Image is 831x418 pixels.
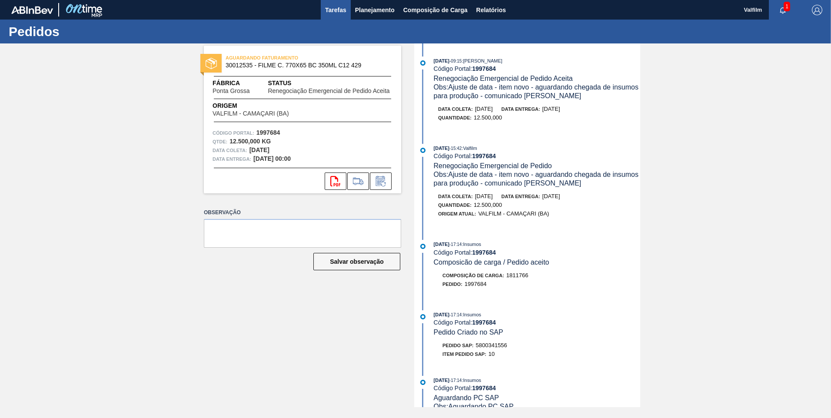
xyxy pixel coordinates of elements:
span: Pedido Criado no SAP [434,328,503,336]
img: status [206,58,217,69]
span: : Insumos [462,242,481,247]
span: Obs: Ajuste de data - item novo - aguardando chegada de insumos para produção - comunicado [PERSO... [434,171,641,187]
span: : [PERSON_NAME] [462,58,502,63]
span: 12.500,000 [474,114,502,121]
span: [DATE] [434,58,449,63]
span: Composição de Carga : [442,273,504,278]
strong: 1997684 [256,129,280,136]
button: Salvar observação [313,253,400,270]
strong: 12.500,000 KG [229,138,271,145]
span: Data coleta: [438,194,473,199]
span: : Insumos [462,378,481,383]
span: [DATE] [434,378,449,383]
span: Tarefas [325,5,346,15]
div: Código Portal: [434,65,640,72]
span: Relatórios [476,5,506,15]
span: Data coleta: [213,146,247,155]
span: - 17:14 [449,312,462,317]
div: Ir para Composição de Carga [347,173,369,190]
span: 10 [489,351,495,357]
span: - 17:14 [449,242,462,247]
span: [DATE] [434,312,449,317]
span: Data entrega: [213,155,251,163]
span: : Valfilm [462,146,477,151]
span: Obs: Aguardando PC SAP [434,403,514,410]
span: - 17:14 [449,378,462,383]
div: Código Portal: [434,385,640,391]
span: VALFILM - CAMAÇARI (BA) [213,110,289,117]
span: Renegociação Emergencial de Pedido Aceita [268,88,389,94]
span: Origem [213,101,313,110]
span: Obs: Ajuste de data - item novo - aguardando chegada de insumos para produção - comunicado [PERSO... [434,83,641,100]
span: [DATE] [542,193,560,199]
img: atual [420,380,425,385]
span: Origem Atual: [438,211,476,216]
span: Renegociação Emergencial de Pedido [434,162,552,169]
span: 1811766 [506,272,529,279]
span: Data coleta: [438,106,473,112]
img: Logout [812,5,822,15]
img: TNhmsLtSVTkK8tSr43FrP2fwEKptu5GPRR3wAAAABJRU5ErkJggg== [11,6,53,14]
div: Informar alteração no pedido [370,173,392,190]
strong: 1997684 [472,153,496,159]
img: atual [420,314,425,319]
label: Observação [204,206,401,219]
span: [DATE] [434,146,449,151]
span: Aguardando PC SAP [434,394,499,401]
strong: 1997684 [472,249,496,256]
h1: Pedidos [9,27,163,36]
span: Quantidade : [438,115,472,120]
strong: 1997684 [472,385,496,391]
span: Planejamento [355,5,395,15]
span: [DATE] [434,242,449,247]
div: Código Portal: [434,153,640,159]
span: Status [268,79,392,88]
span: [DATE] [475,106,493,112]
span: VALFILM - CAMAÇARI (BA) [478,210,549,217]
span: 12.500,000 [474,202,502,208]
span: - 09:15 [449,59,462,63]
img: atual [420,148,425,153]
span: 30012535 - FILME C. 770X65 BC 350ML C12 429 [226,62,383,69]
span: 1 [784,2,790,11]
span: Pedido : [442,282,462,287]
span: AGUARDANDO FATURAMENTO [226,53,347,62]
span: Item pedido SAP: [442,352,486,357]
div: Abrir arquivo PDF [325,173,346,190]
img: atual [420,60,425,66]
span: : Insumos [462,312,481,317]
strong: 1997684 [472,319,496,326]
span: Composição de Carga [403,5,468,15]
span: Composicão de carga / Pedido aceito [434,259,549,266]
span: Pedido SAP: [442,343,474,348]
span: [DATE] [475,193,493,199]
span: Código Portal: [213,129,254,137]
button: Notificações [769,4,797,16]
span: Ponta Grossa [213,88,250,94]
span: Data entrega: [502,106,540,112]
img: atual [420,244,425,249]
span: 5800341556 [476,342,507,348]
span: Fábrica [213,79,268,88]
span: Quantidade : [438,202,472,208]
span: [DATE] [542,106,560,112]
span: Data entrega: [502,194,540,199]
span: - 15:42 [449,146,462,151]
span: 1997684 [465,281,487,287]
span: Renegociação Emergencial de Pedido Aceita [434,75,573,82]
strong: 1997684 [472,65,496,72]
div: Código Portal: [434,319,640,326]
div: Código Portal: [434,249,640,256]
span: Qtde : [213,137,227,146]
strong: [DATE] 00:00 [253,155,291,162]
strong: [DATE] [249,146,269,153]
